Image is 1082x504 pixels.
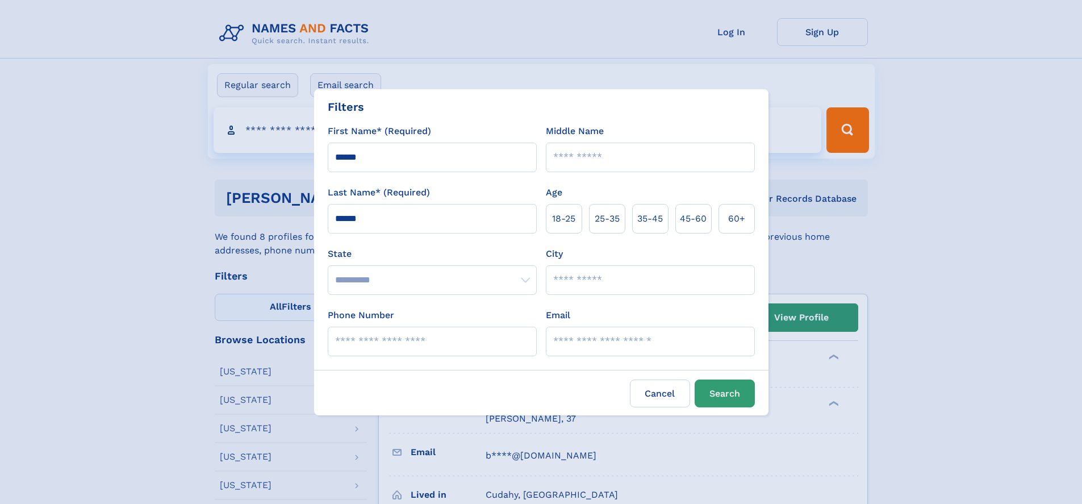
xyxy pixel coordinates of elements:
[546,247,563,261] label: City
[552,212,575,226] span: 18‑25
[595,212,620,226] span: 25‑35
[695,380,755,407] button: Search
[328,98,364,115] div: Filters
[328,247,537,261] label: State
[637,212,663,226] span: 35‑45
[630,380,690,407] label: Cancel
[728,212,745,226] span: 60+
[328,309,394,322] label: Phone Number
[328,124,431,138] label: First Name* (Required)
[328,186,430,199] label: Last Name* (Required)
[680,212,707,226] span: 45‑60
[546,124,604,138] label: Middle Name
[546,309,570,322] label: Email
[546,186,562,199] label: Age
